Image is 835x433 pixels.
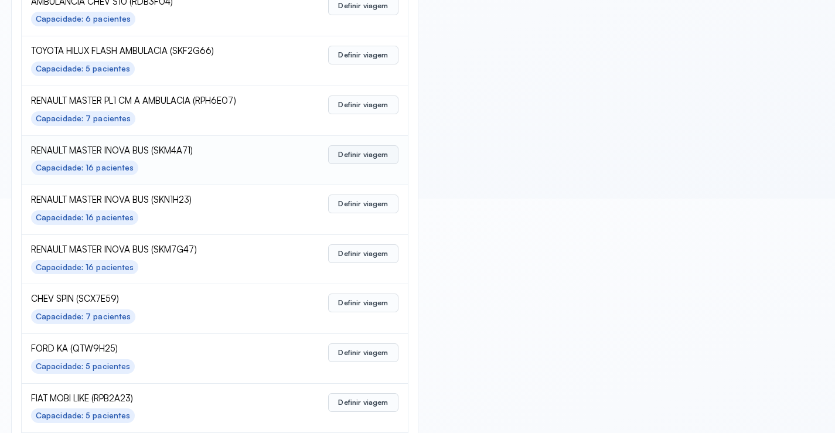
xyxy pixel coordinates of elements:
[31,96,289,107] span: RENAULT MASTER PL1 CM A AMBULACIA (RPH6E07)
[36,64,130,74] div: Capacidade: 5 pacientes
[328,294,398,312] button: Definir viagem
[328,96,398,114] button: Definir viagem
[328,343,398,362] button: Definir viagem
[36,362,130,371] div: Capacidade: 5 pacientes
[328,46,398,64] button: Definir viagem
[36,163,134,173] div: Capacidade: 16 pacientes
[31,145,289,156] span: RENAULT MASTER INOVA BUS (SKM4A71)
[36,14,131,24] div: Capacidade: 6 pacientes
[36,114,131,124] div: Capacidade: 7 pacientes
[31,393,289,404] span: FIAT MOBI LIKE (RPB2A23)
[328,393,398,412] button: Definir viagem
[36,262,134,272] div: Capacidade: 16 pacientes
[31,294,289,305] span: CHEV SPIN (SCX7E59)
[31,46,289,57] span: TOYOTA HILUX FLASH AMBULACIA (SKF2G66)
[328,244,398,263] button: Definir viagem
[328,195,398,213] button: Definir viagem
[31,244,289,255] span: RENAULT MASTER INOVA BUS (SKM7G47)
[36,312,131,322] div: Capacidade: 7 pacientes
[31,343,289,354] span: FORD KA (QTW9H25)
[31,195,289,206] span: RENAULT MASTER INOVA BUS (SKN1H23)
[328,145,398,164] button: Definir viagem
[36,213,134,223] div: Capacidade: 16 pacientes
[36,411,130,421] div: Capacidade: 5 pacientes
